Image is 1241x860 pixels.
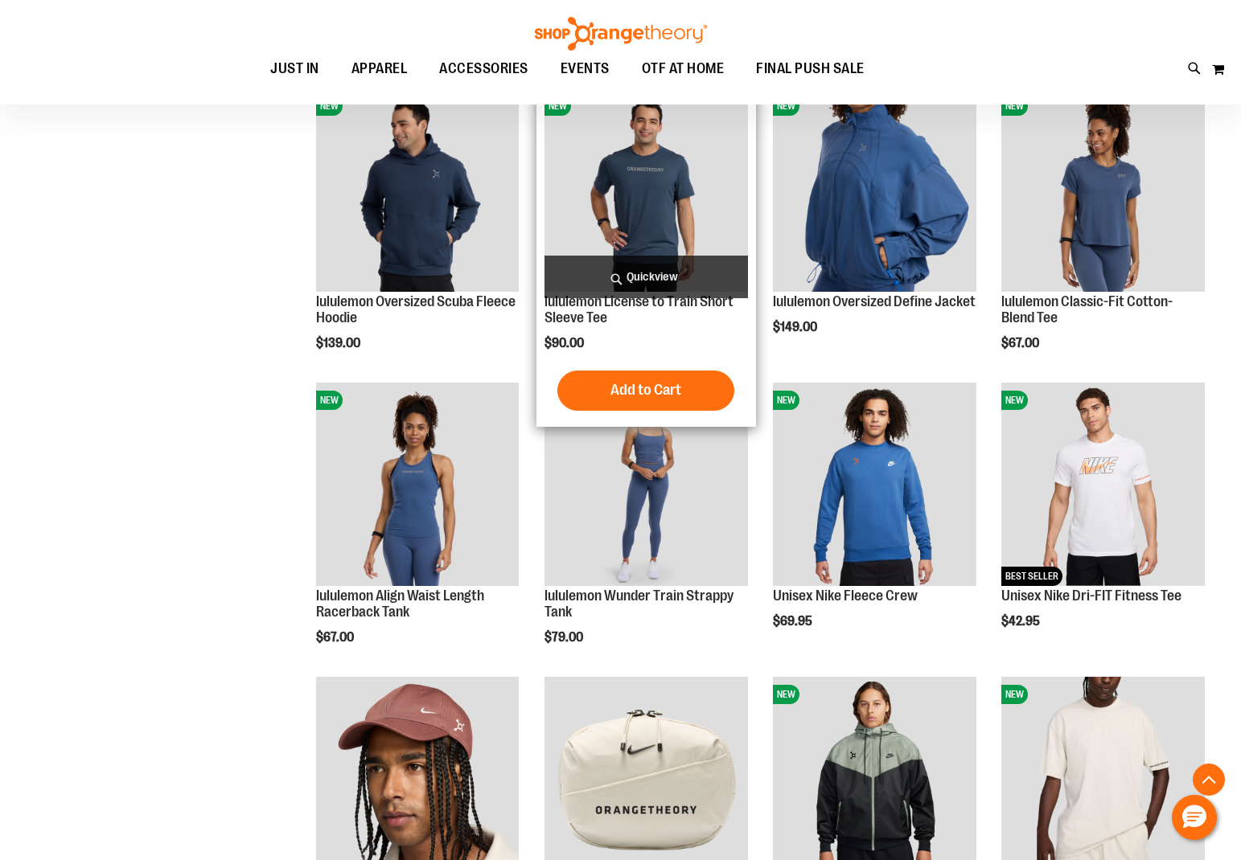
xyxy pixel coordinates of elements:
span: FINAL PUSH SALE [756,51,865,87]
a: lululemon Classic-Fit Cotton-Blend Tee [1001,293,1173,326]
img: lululemon Wunder Train Strappy Tank [544,383,748,586]
span: OTF AT HOME [642,51,725,87]
a: lululemon Oversized Define Jacket [773,293,976,309]
img: lululemon Oversized Scuba Fleece Hoodie [316,88,520,292]
span: $149.00 [773,320,820,334]
a: lululemon Oversized Scuba Fleece HoodieNEW [316,88,520,294]
button: Add to Cart [557,371,734,411]
img: lululemon Align Waist Length Racerback Tank [316,383,520,586]
a: ACCESSORIES [423,51,544,88]
span: NEW [544,96,571,116]
a: Unisex Nike Fleece Crew [773,588,918,604]
span: NEW [773,391,799,410]
div: product [765,375,984,670]
span: JUST IN [270,51,319,87]
a: lululemon Wunder Train Strappy TankNEW [544,383,748,588]
span: APPAREL [351,51,408,87]
button: Back To Top [1193,764,1225,796]
a: Unisex Nike Dri-FIT Fitness TeeNEWBEST SELLER [1001,383,1205,588]
button: Hello, have a question? Let’s chat. [1172,795,1217,840]
a: lululemon Oversized Define JacketNEW [773,88,976,294]
div: product [308,375,528,685]
div: product [993,80,1213,391]
span: $42.95 [1001,614,1042,629]
span: $139.00 [316,336,363,350]
img: Unisex Nike Fleece Crew [773,383,976,586]
a: Quickview [544,256,748,298]
span: NEW [1001,96,1028,116]
img: lululemon Oversized Define Jacket [773,88,976,292]
span: NEW [773,685,799,704]
span: $90.00 [544,336,586,350]
span: $67.00 [1001,336,1042,350]
a: OTF AT HOME [626,51,741,88]
a: Unisex Nike Fleece CrewNEW [773,383,976,588]
div: product [765,80,984,375]
a: lululemon Classic-Fit Cotton-Blend TeeNEW [1001,88,1205,294]
a: lululemon Align Waist Length Racerback TankNEW [316,383,520,588]
div: product [536,375,756,685]
a: lululemon Oversized Scuba Fleece Hoodie [316,293,516,326]
span: NEW [773,96,799,116]
a: EVENTS [544,51,626,88]
span: BEST SELLER [1001,567,1062,586]
span: EVENTS [561,51,610,87]
a: lululemon Align Waist Length Racerback Tank [316,588,484,620]
span: $67.00 [316,630,356,645]
a: lululemon Wunder Train Strappy Tank [544,588,734,620]
div: product [308,80,528,391]
a: Unisex Nike Dri-FIT Fitness Tee [1001,588,1181,604]
span: NEW [316,96,343,116]
img: lululemon Classic-Fit Cotton-Blend Tee [1001,88,1205,292]
span: NEW [1001,685,1028,704]
img: Unisex Nike Dri-FIT Fitness Tee [1001,383,1205,586]
a: lululemon License to Train Short Sleeve Tee [544,293,734,326]
div: product [536,80,756,426]
span: $69.95 [773,614,815,629]
a: lululemon License to Train Short Sleeve TeeNEW [544,88,748,294]
span: ACCESSORIES [439,51,528,87]
div: product [993,375,1213,670]
a: FINAL PUSH SALE [740,51,881,88]
img: lululemon License to Train Short Sleeve Tee [544,88,748,292]
span: Add to Cart [610,381,681,399]
img: Shop Orangetheory [532,17,709,51]
a: APPAREL [335,51,424,87]
a: JUST IN [254,51,335,88]
span: NEW [1001,391,1028,410]
span: $79.00 [544,630,586,645]
span: NEW [316,391,343,410]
